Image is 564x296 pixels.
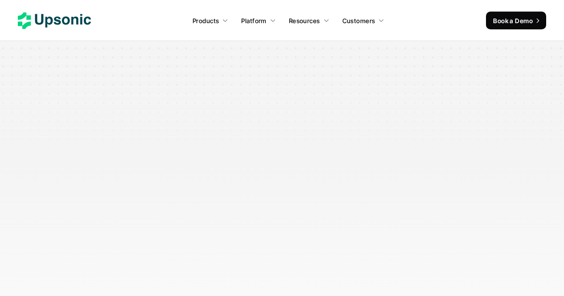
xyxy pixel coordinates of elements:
p: Platform [241,16,266,25]
p: Products [193,16,219,25]
p: Resources [289,16,320,25]
a: Book a Demo [486,12,546,29]
a: Products [187,12,234,28]
p: Customers [342,16,375,25]
p: Book a Demo [493,16,533,25]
